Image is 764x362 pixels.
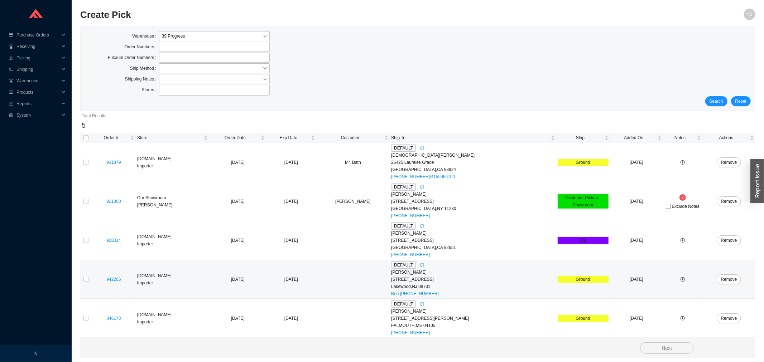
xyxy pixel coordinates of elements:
button: Remove [717,274,741,284]
span: Remove [721,159,737,166]
a: [PHONE_NUMBER] [391,252,430,257]
a: 921060 [106,199,121,204]
div: Lakewood , NJ 08701 [391,283,554,290]
span: Actions [704,134,749,141]
td: [DATE] [209,299,266,338]
button: Remove [717,196,741,206]
td: [DATE] [610,221,663,260]
span: Added On [611,134,657,141]
span: YS [747,9,753,20]
td: [DATE] [209,182,266,221]
div: FALMOUTH , ME 04105 [391,322,554,329]
span: Exclude Notes [672,204,699,209]
div: 26425 Laureles Grade [391,159,554,166]
div: Copy [420,222,424,230]
th: Added On sortable [610,133,663,143]
a: Ben [PHONE_NUMBER] [391,291,439,296]
th: Exp Date sortable [266,133,316,143]
div: [DEMOGRAPHIC_DATA][PERSON_NAME] [391,152,554,159]
div: [PERSON_NAME] [391,269,554,276]
button: Next [640,342,694,354]
span: Store [137,134,203,141]
span: Notes [664,134,696,141]
td: [PERSON_NAME] [316,182,390,221]
td: [DATE] [610,143,663,182]
th: Store sortable [136,133,210,143]
td: [DATE] [209,260,266,299]
div: Copy [420,184,424,191]
span: Warehouse [16,75,59,87]
label: Stores [142,85,159,95]
span: DEFAULT [391,145,416,152]
th: Order # sortable [92,133,136,143]
div: [DOMAIN_NAME] Importer [137,272,208,287]
input: Exclude Notes [666,204,671,209]
div: [DATE] [268,198,314,205]
div: [DATE] [268,159,314,166]
span: 2 [682,195,684,200]
span: Shipping [16,64,59,75]
th: Ship To sortable [390,133,556,143]
span: fund [9,102,14,106]
a: 942205 [106,277,121,282]
div: [DOMAIN_NAME] Importer [137,233,208,248]
div: [PERSON_NAME] [391,308,554,315]
th: Notes sortable [663,133,702,143]
div: Copy [420,145,424,152]
span: Receiving [16,41,59,52]
label: Warehouse [132,31,159,41]
span: copy [420,185,424,189]
div: [DATE] [268,276,314,283]
div: Total Results [82,112,754,119]
div: [PERSON_NAME] [391,230,554,237]
span: Order Date [211,134,259,141]
span: Products [16,87,59,98]
div: [PERSON_NAME] [391,191,554,198]
div: Ground [558,159,609,166]
a: [PHONE_NUMBER] [391,213,430,218]
span: Order # [93,134,129,141]
span: Ship To [391,134,549,141]
label: Fulcrum Order Numbers [108,53,159,63]
span: Remove [721,198,737,205]
span: DEFAULT [391,261,416,269]
td: [DATE] [610,260,663,299]
span: plus-circle [681,160,685,165]
div: [STREET_ADDRESS] [391,198,554,205]
th: Actions sortable [702,133,755,143]
button: Remove [717,313,741,323]
div: Ground [558,276,609,283]
div: [STREET_ADDRESS][PERSON_NAME] [391,315,554,322]
th: Customer sortable [316,133,390,143]
span: copy [420,224,424,228]
span: setting [9,113,14,117]
span: Reset [735,98,746,105]
span: 39 Progress [162,31,267,41]
div: [GEOGRAPHIC_DATA] , NY 11230 [391,205,554,212]
span: DEFAULT [391,300,416,308]
th: Ship sortable [556,133,610,143]
span: Remove [721,276,737,283]
span: plus-circle [681,316,685,321]
span: System [16,109,59,121]
span: Remove [721,315,737,322]
div: Our Showroom [PERSON_NAME] [137,194,208,209]
span: copy [420,302,424,306]
div: [GEOGRAPHIC_DATA] , CA 92651 [391,244,554,251]
label: Shipping Notes [125,74,159,84]
span: credit-card [9,33,14,37]
div: [GEOGRAPHIC_DATA] , CA 93924 [391,166,554,173]
span: left [34,351,38,356]
a: 931379 [106,160,121,165]
span: copy [420,146,424,150]
span: Reports [16,98,59,109]
td: Mr. Bath [316,143,390,182]
sup: 2 [679,194,686,201]
a: 846178 [106,316,121,321]
div: Copy [420,300,424,308]
span: Customer [318,134,383,141]
span: Remove [721,237,737,244]
div: [STREET_ADDRESS] [391,276,554,283]
span: Exp Date [268,134,309,141]
a: [PHONE_NUMBER] [391,330,430,335]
